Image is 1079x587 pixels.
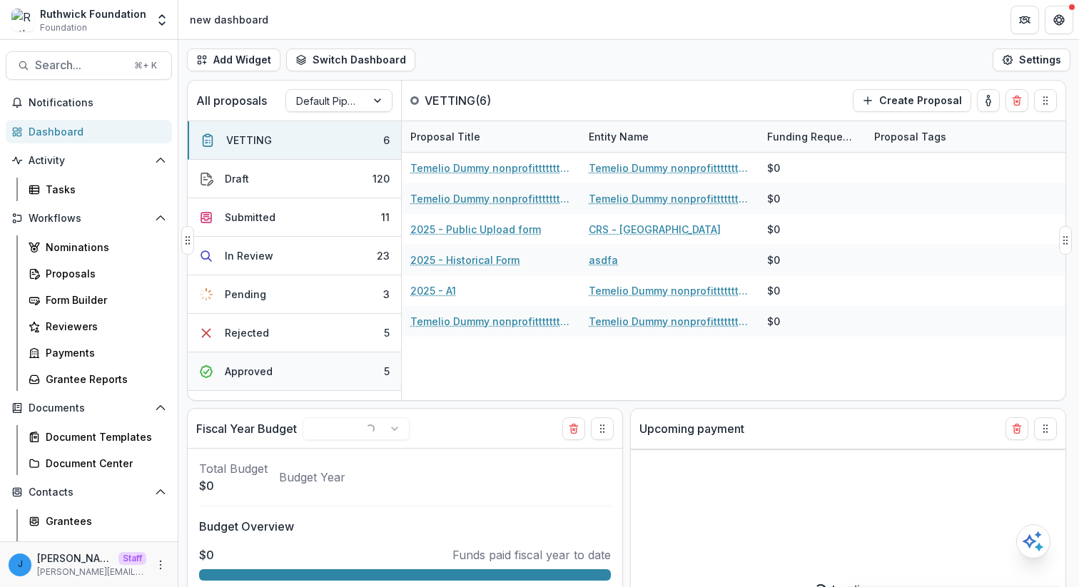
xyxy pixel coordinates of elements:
span: Foundation [40,21,87,34]
a: Dashboard [6,120,172,143]
p: $0 [199,546,214,563]
button: Open AI Assistant [1016,524,1050,558]
div: Document Center [46,456,161,471]
button: Get Help [1045,6,1073,34]
div: Nominations [46,240,161,255]
div: Proposal Title [402,121,580,152]
div: jonah@trytemelio.com [18,560,23,569]
div: VETTING [226,133,272,148]
button: VETTING6 [188,121,401,160]
div: Tasks [46,182,161,197]
div: 6 [383,133,390,148]
div: Ruthwick Foundation [40,6,146,21]
button: Pending3 [188,275,401,314]
p: Budget Overview [199,518,611,535]
span: Workflows [29,213,149,225]
button: More [152,556,169,573]
button: Approved5 [188,352,401,391]
div: Proposal Tags [866,129,955,144]
div: Grantees [46,514,161,529]
div: Funding Requested [759,121,866,152]
span: Documents [29,402,149,414]
a: Temelio Dummy nonprofittttttttt a4 sda16s5d - 2025 - A1 [410,191,572,206]
nav: breadcrumb [184,9,274,30]
button: Partners [1010,6,1039,34]
a: Grantee Reports [23,367,172,391]
a: 2025 - Public Upload form [410,222,541,237]
p: Upcoming payment [639,420,744,437]
button: Create Proposal [853,89,971,112]
p: Staff [118,552,146,565]
a: Nominations [23,235,172,259]
button: Rejected5 [188,314,401,352]
div: Reviewers [46,319,161,334]
div: Draft [225,171,249,186]
a: Form Builder [23,288,172,312]
a: Proposals [23,262,172,285]
div: 5 [384,364,390,379]
img: Ruthwick Foundation [11,9,34,31]
div: 23 [377,248,390,263]
div: 5 [384,325,390,340]
div: Document Templates [46,429,161,444]
div: 11 [381,210,390,225]
span: Activity [29,155,149,167]
a: Temelio Dummy nonprofittttttttt a4 sda16s5d [589,314,750,329]
button: Switch Dashboard [286,49,415,71]
button: Drag [591,417,614,440]
div: $0 [767,252,780,267]
p: Fiscal Year Budget [196,420,297,437]
a: asdfa [589,252,618,267]
a: Tasks [23,178,172,201]
span: Search... [35,58,126,72]
p: $0 [199,477,268,494]
a: Constituents [23,536,172,559]
div: new dashboard [190,12,268,27]
a: Temelio Dummy nonprofittttttttt a4 sda16s5d [589,160,750,175]
button: Drag [1034,417,1057,440]
button: Open entity switcher [152,6,172,34]
button: Open Documents [6,397,172,419]
div: $0 [767,283,780,298]
p: Total Budget [199,460,268,477]
div: In Review [225,248,273,263]
div: Entity Name [580,121,759,152]
p: Budget Year [279,469,345,486]
div: $0 [767,160,780,175]
span: Notifications [29,97,166,109]
div: $0 [767,222,780,237]
div: Entity Name [580,129,657,144]
button: Delete card [1005,89,1028,112]
a: Temelio Dummy nonprofittttttttt a4 sda16s5d [589,191,750,206]
button: Drag [1059,226,1072,255]
a: 2025 - Historical Form [410,252,520,267]
div: 3 [383,287,390,302]
button: Search... [6,51,172,80]
button: Delete card [562,417,585,440]
div: Funding Requested [759,129,866,144]
a: CRS - [GEOGRAPHIC_DATA] [589,222,721,237]
div: Form Builder [46,292,161,307]
button: toggle-assigned-to-me [977,89,1000,112]
div: Submitted [225,210,275,225]
button: Notifications [6,91,172,114]
button: Settings [993,49,1070,71]
div: $0 [767,314,780,329]
div: Constituents [46,540,161,555]
a: Grantees [23,509,172,533]
p: [PERSON_NAME][EMAIL_ADDRESS][DOMAIN_NAME] [37,551,113,566]
div: Proposal Tags [866,121,1044,152]
button: In Review23 [188,237,401,275]
p: [PERSON_NAME][EMAIL_ADDRESS][DOMAIN_NAME] [37,566,146,578]
p: Funds paid fiscal year to date [452,546,611,563]
div: Rejected [225,325,269,340]
button: Submitted11 [188,198,401,237]
p: All proposals [196,92,267,109]
button: Draft120 [188,160,401,198]
button: Drag [1034,89,1057,112]
button: Delete card [1005,417,1028,440]
div: Proposal Title [402,129,489,144]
